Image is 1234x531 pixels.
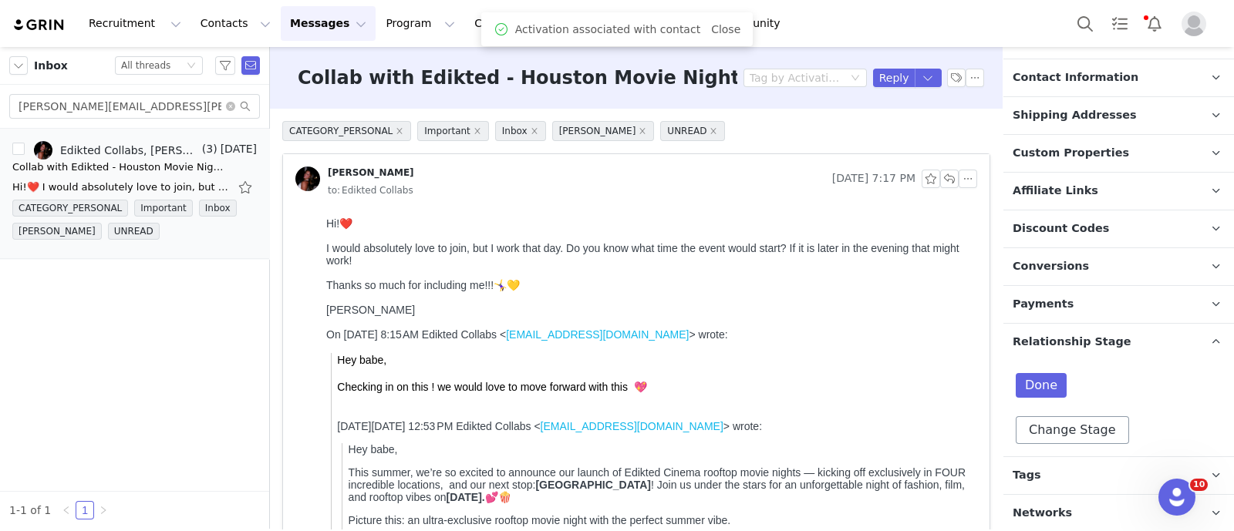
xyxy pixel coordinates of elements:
[1013,258,1089,275] span: Conversions
[9,94,260,119] input: Search mail
[240,101,251,112] i: icon: search
[34,58,68,74] span: Inbox
[295,166,320,191] img: fddd40a2-65a0-4fbb-86f6-b873bdb79ce9--s.jpg
[711,23,740,35] a: Close
[552,121,655,141] span: [PERSON_NAME]
[1013,107,1137,124] span: Shipping Addresses
[187,61,196,72] i: icon: down
[474,127,481,135] i: icon: close
[6,92,651,105] div: [PERSON_NAME]
[465,6,549,41] button: Content
[17,170,326,182] font: Checking in on this ! we would love to move forward with this 💖
[1013,220,1109,237] span: Discount Codes
[376,6,464,41] button: Program
[79,6,190,41] button: Recruitment
[1013,69,1138,86] span: Contact Information
[34,141,52,160] img: fddd40a2-65a0-4fbb-86f6-b873bdb79ce9--s.jpg
[1158,479,1195,516] iframe: Intercom live chat
[550,6,646,41] button: Reporting
[1013,505,1072,522] span: Networks
[709,6,797,41] a: Community
[646,6,707,41] a: Brands
[241,56,260,75] span: Send Email
[6,6,651,18] div: Hi!❤️
[1013,334,1131,351] span: Relationship Stage
[12,223,102,240] span: [PERSON_NAME]
[851,73,860,84] i: icon: down
[121,57,170,74] div: All threads
[221,209,403,221] a: [EMAIL_ADDRESS][DOMAIN_NAME]
[328,166,414,179] div: [PERSON_NAME]
[639,127,646,135] i: icon: close
[215,267,331,280] strong: [GEOGRAPHIC_DATA]
[60,144,199,156] div: Edikted Collabs, [PERSON_NAME]
[1016,373,1067,398] span: Done
[12,18,66,32] img: grin logo
[191,6,280,41] button: Contacts
[6,117,651,129] div: On [DATE] 8:15 AM Edikted Collabs < > wrote:
[281,6,376,41] button: Messages
[57,501,76,519] li: Previous Page
[29,374,651,386] p: The event will take place in the , and exact timings will be shared with you soon!
[1103,6,1137,41] a: Tasks
[76,502,93,519] a: 1
[1016,416,1129,444] button: Change Stage
[283,154,990,211] div: [PERSON_NAME] [DATE] 7:17 PMto:Edikted Collabs
[29,432,651,457] p: We’d love for you to post 3 IG stories at the event showing the overall vibe, and one IG post to ...
[515,22,700,38] span: Activation associated with contact
[199,141,217,157] span: (3)
[108,223,160,240] span: UNREAD
[186,117,369,129] a: [EMAIL_ADDRESS][DOMAIN_NAME]
[34,141,199,160] a: Edikted Collabs, [PERSON_NAME]
[94,501,113,519] li: Next Page
[295,166,414,191] a: [PERSON_NAME]
[1013,296,1074,313] span: Payments
[1013,183,1098,200] span: Affiliate Links
[9,501,51,519] li: 1-1 of 1
[1190,479,1208,491] span: 10
[1182,12,1206,36] img: placeholder-profile.jpg
[832,170,915,188] span: [DATE] 7:17 PM
[873,69,915,87] button: Reply
[17,143,66,155] font: Hey babe,
[29,468,651,492] p: Spots are super limited, so please lock yours in within 48 hours to secure your place at this per...
[282,121,411,141] span: CATEGORY_PERSONAL
[1068,6,1102,41] button: Search
[1138,6,1172,41] button: Notifications
[1172,12,1222,36] button: Profile
[199,200,237,217] span: Inbox
[298,64,816,92] h3: Collab with Edikted - Houston Movie Night ✨🍿💖
[1013,467,1041,484] span: Tags
[126,280,164,292] strong: [DATE].
[417,121,489,141] span: Important
[12,160,228,175] div: Collab with Edikted - Houston Movie Night ✨🍿💖
[29,326,651,363] p: We’re inviting just 50 handpicked influencers to join us early for exclusive access before the ev...
[17,209,651,221] div: [DATE][DATE] 12:53 PM Edikted Collabs < > wrote:
[226,102,235,111] i: icon: close-circle
[29,503,651,516] p: Lots of Love! 💖
[660,121,725,141] span: UNREAD
[62,506,71,515] i: icon: left
[29,255,651,292] p: This summer, we’re so excited to announce our launch of Edikted Cinema rooftop movie nights — kic...
[29,303,651,315] p: Picture this: an ultra-exclusive rooftop movie night with the perfect summer vibe.
[176,374,217,386] strong: evening
[134,200,193,217] span: Important
[710,127,717,135] i: icon: close
[531,127,538,135] i: icon: close
[99,506,108,515] i: icon: right
[76,501,94,519] li: 1
[29,397,651,422] p: We’re talking dreamy rooftop views, a classic film under the stars, drinks, tasty snacks, and all...
[1013,145,1129,162] span: Custom Properties
[12,200,128,217] span: CATEGORY_PERSONAL
[396,127,403,135] i: icon: close
[6,68,651,80] div: Thanks so much for including me!!!🤸‍♀️💛
[29,232,651,244] p: Hey babe,
[6,31,651,55] div: I would absolutely love to join, but I work that day. Do you know what time the event would start...
[750,70,841,86] div: Tag by Activation
[12,180,228,195] div: Hi!❤️ I would absolutely love to join, but I work that day. Do you know what time the event would...
[495,121,546,141] span: Inbox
